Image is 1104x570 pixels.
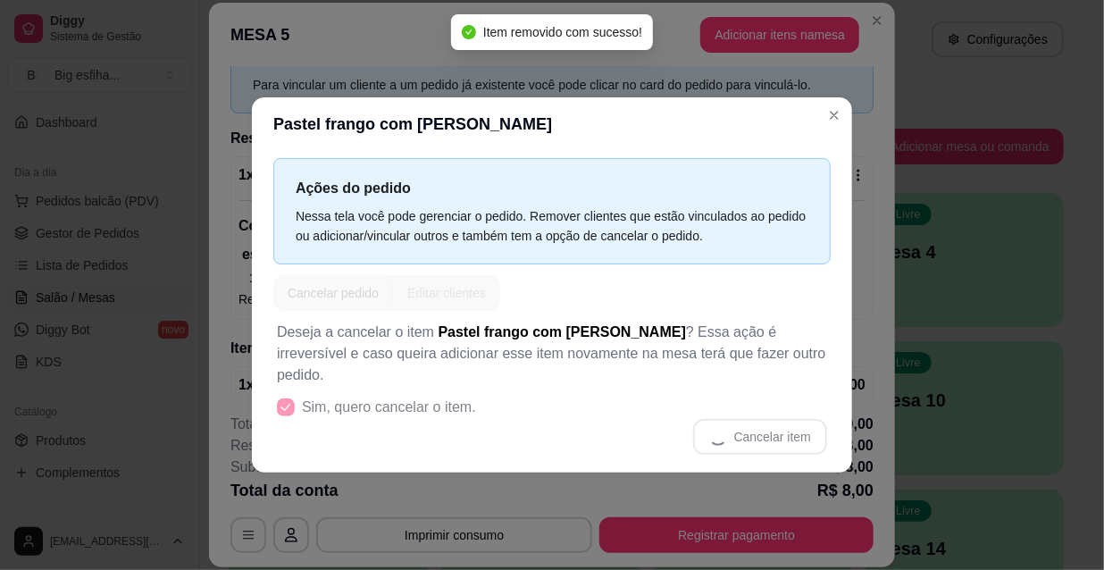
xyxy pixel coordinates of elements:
[252,97,852,151] header: Pastel frango com [PERSON_NAME]
[462,25,476,39] span: check-circle
[296,206,808,246] div: Nessa tela você pode gerenciar o pedido. Remover clientes que estão vinculados ao pedido ou adici...
[277,322,827,386] p: Deseja a cancelar o item ? Essa ação é irreversível e caso queira adicionar esse item novamente n...
[439,324,686,339] span: Pastel frango com [PERSON_NAME]
[483,25,642,39] span: Item removido com sucesso!
[820,101,849,130] button: Close
[296,177,808,199] p: Ações do pedido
